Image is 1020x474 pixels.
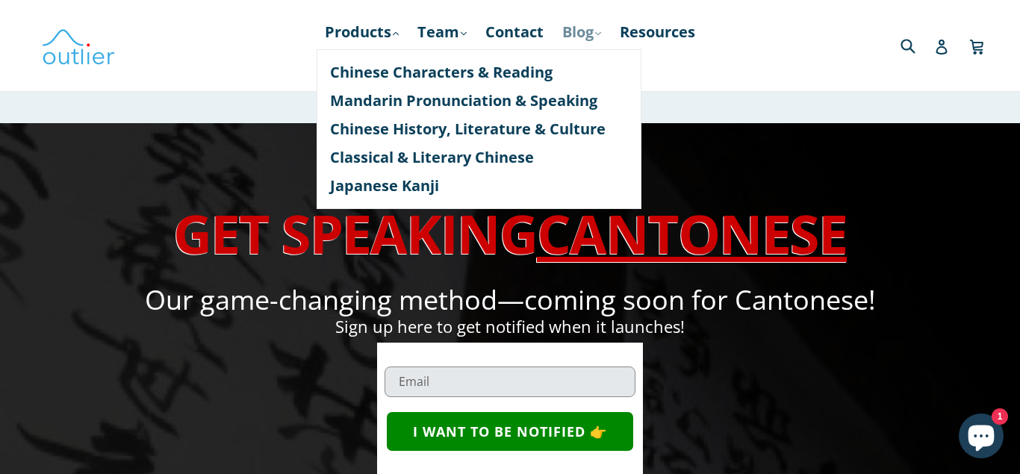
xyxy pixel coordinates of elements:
span: Our game-changing method—coming soon for Cantonese! [145,281,876,318]
input: Email [385,367,635,397]
a: Chinese Characters & Reading [330,58,628,87]
button: I WANT TO BE NOTIFIED 👉 [387,412,633,451]
a: Chinese History, Literature & Culture [330,115,628,143]
a: Mandarin Pronunciation & Speaking [330,87,628,115]
a: Japanese Kanji [330,172,628,200]
a: Contact [478,19,551,46]
a: Classical & Literary Chinese [330,143,628,172]
span: Sign up here to get notified when it launches! [335,315,685,337]
inbox-online-store-chat: Shopify online store chat [954,414,1008,462]
u: CANTONESE [537,196,847,269]
img: Outlier Linguistics [41,24,116,67]
a: Products [317,19,406,46]
a: Course Login [455,46,565,72]
a: Blog [555,19,609,46]
input: Search [897,30,938,60]
a: Team [410,19,474,46]
h1: GET SPEAKING [133,201,888,265]
a: Resources [612,19,703,46]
